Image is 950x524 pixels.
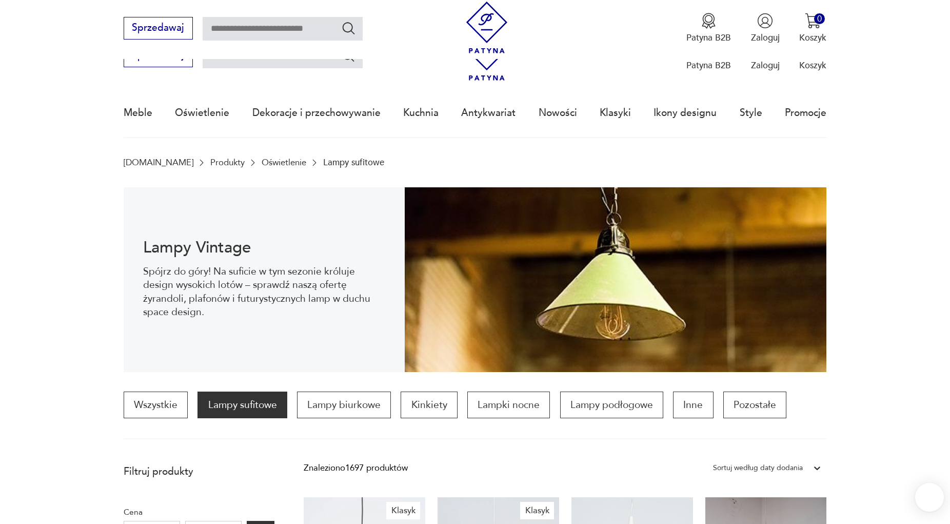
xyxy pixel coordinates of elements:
p: Zaloguj [751,60,780,71]
p: Filtruj produkty [124,465,274,478]
p: Zaloguj [751,32,780,44]
a: Klasyki [600,89,631,137]
button: Szukaj [341,48,356,63]
img: Ikona medalu [701,13,717,29]
img: Ikona koszyka [805,13,821,29]
a: Kinkiety [401,392,457,418]
p: Koszyk [799,60,826,71]
p: Spójrz do góry! Na suficie w tym sezonie króluje design wysokich lotów – sprawdź naszą ofertę żyr... [143,265,385,319]
img: Patyna - sklep z meblami i dekoracjami vintage [461,2,513,53]
a: Oświetlenie [262,158,306,167]
a: Style [740,89,762,137]
button: Patyna B2B [686,13,731,44]
img: Ikonka użytkownika [757,13,773,29]
a: Oświetlenie [175,89,229,137]
img: Lampy sufitowe w stylu vintage [405,187,826,372]
button: Szukaj [341,21,356,35]
a: Sprzedawaj [124,25,193,33]
a: Nowości [539,89,577,137]
button: Zaloguj [751,13,780,44]
a: Pozostałe [723,392,786,418]
div: Znaleziono 1697 produktów [304,461,408,475]
a: Lampki nocne [467,392,550,418]
a: Antykwariat [461,89,516,137]
a: Sprzedawaj [124,52,193,61]
a: Dekoracje i przechowywanie [252,89,381,137]
h1: Lampy Vintage [143,240,385,255]
a: [DOMAIN_NAME] [124,158,193,167]
a: Ikona medaluPatyna B2B [686,13,731,44]
p: Patyna B2B [686,32,731,44]
a: Lampy sufitowe [197,392,287,418]
p: Lampy sufitowe [323,158,384,167]
a: Kuchnia [403,89,439,137]
a: Wszystkie [124,392,188,418]
a: Inne [673,392,713,418]
iframe: Smartsupp widget button [915,483,944,512]
div: 0 [814,13,825,24]
a: Promocje [785,89,826,137]
button: Sprzedawaj [124,17,193,40]
div: Sortuj według daty dodania [713,461,803,475]
p: Patyna B2B [686,60,731,71]
a: Produkty [210,158,245,167]
a: Lampy podłogowe [560,392,663,418]
a: Ikony designu [654,89,717,137]
button: 0Koszyk [799,13,826,44]
p: Koszyk [799,32,826,44]
p: Cena [124,506,274,519]
a: Lampy biurkowe [297,392,391,418]
a: Meble [124,89,152,137]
